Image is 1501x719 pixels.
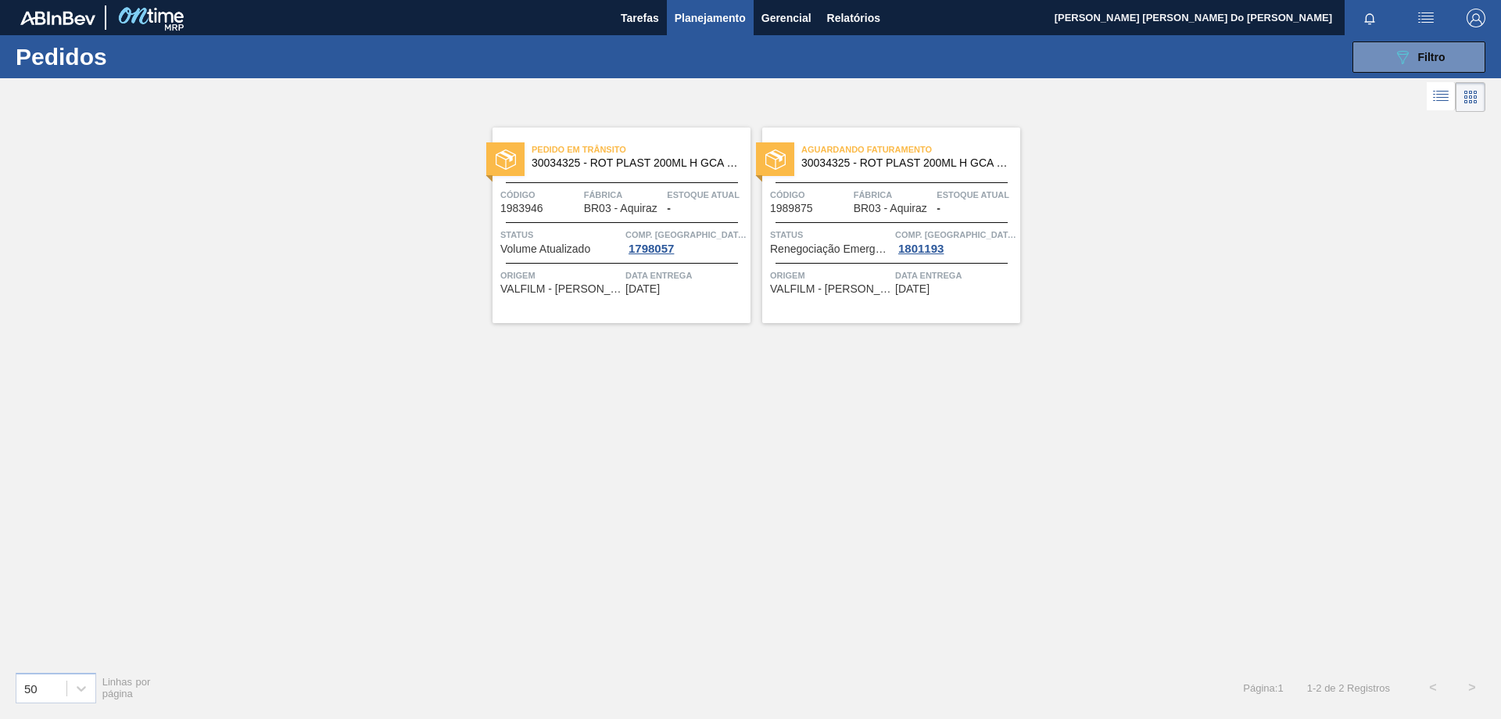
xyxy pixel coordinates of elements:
span: VALFILM - LORENA (SP) [770,283,891,295]
span: Data entrega [625,268,747,283]
a: Comp. [GEOGRAPHIC_DATA]1801193 [895,227,1016,255]
div: Visão em Lista [1427,82,1456,112]
span: BR03 - Aquiraz [854,203,927,214]
span: 1 - 2 de 2 Registros [1307,682,1390,694]
img: userActions [1417,9,1435,27]
button: Notificações [1345,7,1395,29]
div: 50 [24,681,38,695]
span: Linhas por página [102,676,151,699]
span: Tarefas [621,9,659,27]
a: Comp. [GEOGRAPHIC_DATA]1798057 [625,227,747,255]
span: Volume Atualizado [500,243,590,255]
span: Status [770,227,891,243]
span: Data entrega [895,268,1016,283]
div: 1798057 [625,243,677,255]
img: status [765,149,786,170]
span: 30034325 - ROT PLAST 200ML H GCA ZERO S CL NIV25 [532,157,738,169]
span: BR03 - Aquiraz [584,203,657,214]
span: Relatórios [827,9,880,27]
span: Renegociação Emergencial de Pedido Aceita [770,243,891,255]
button: < [1413,668,1453,707]
span: Aguardando Faturamento [801,142,1020,157]
h1: Pedidos [16,48,249,66]
span: Fábrica [584,187,664,203]
span: 08/10/2025 [895,283,930,295]
span: Status [500,227,622,243]
span: Código [500,187,580,203]
a: statusPedido em Trânsito30034325 - ROT PLAST 200ML H GCA ZERO S CL NIV25Código1983946FábricaBR03 ... [481,128,750,323]
span: Planejamento [675,9,746,27]
button: Filtro [1352,41,1485,73]
img: status [496,149,516,170]
img: TNhmsLtSVTkK8tSr43FrP2fwEKptu5GPRR3wAAAABJRU5ErkJggg== [20,11,95,25]
span: Origem [770,268,891,283]
span: 1983946 [500,203,543,214]
span: Origem [500,268,622,283]
span: Comp. Carga [895,227,1016,243]
div: Visão em Cards [1456,82,1485,112]
span: Código [770,187,850,203]
span: Estoque atual [667,187,747,203]
img: Logout [1467,9,1485,27]
span: Pedido em Trânsito [532,142,750,157]
span: Comp. Carga [625,227,747,243]
span: VALFILM - LORENA (SP) [500,283,622,295]
span: Gerencial [761,9,811,27]
span: Filtro [1418,51,1445,63]
span: 30034325 - ROT PLAST 200ML H GCA ZERO S CL NIV25 [801,157,1008,169]
div: 1801193 [895,243,947,255]
span: Estoque atual [937,187,1016,203]
span: Fábrica [854,187,933,203]
span: - [667,203,671,214]
button: > [1453,668,1492,707]
span: 22/08/2025 [625,283,660,295]
span: 1989875 [770,203,813,214]
span: Página : 1 [1243,682,1283,694]
span: - [937,203,940,214]
a: statusAguardando Faturamento30034325 - ROT PLAST 200ML H GCA ZERO S CL NIV25Código1989875FábricaB... [750,128,1020,323]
